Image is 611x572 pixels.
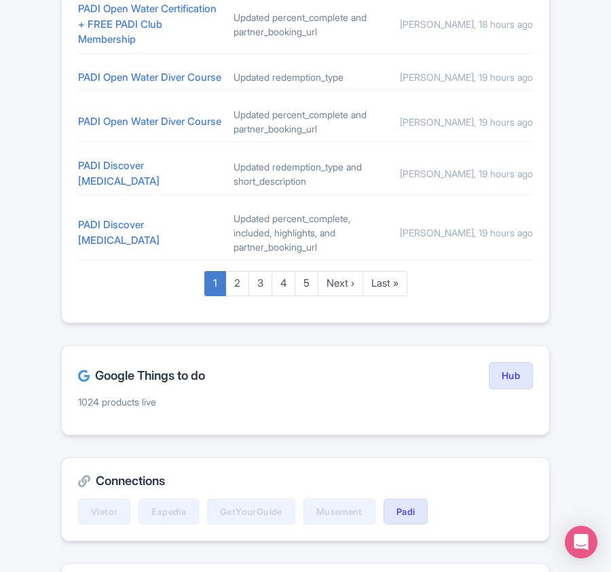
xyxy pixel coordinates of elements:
[78,115,221,128] a: PADI Open Water Diver Course
[388,17,533,31] div: [PERSON_NAME], 18 hours ago
[78,499,130,524] a: Viator
[388,70,533,84] div: [PERSON_NAME], 19 hours ago
[272,271,295,296] a: 4
[207,499,295,524] a: GetYourGuide
[78,218,160,247] a: PADI Discover [MEDICAL_DATA]
[138,499,199,524] a: Expedia
[78,159,160,187] a: PADI Discover [MEDICAL_DATA]
[295,271,318,296] a: 5
[78,369,205,382] h2: Google Things to do
[318,271,363,296] a: Next ›
[234,10,378,39] div: Updated percent_complete and partner_booking_url
[78,2,217,46] a: PADI Open Water Certification + FREE PADI Club Membership
[388,115,533,129] div: [PERSON_NAME], 19 hours ago
[78,71,221,84] a: PADI Open Water Diver Course
[363,271,407,296] a: Last »
[248,271,272,296] a: 3
[489,362,533,389] a: Hub
[234,70,378,84] div: Updated redemption_type
[234,211,378,254] div: Updated percent_complete, included, highlights, and partner_booking_url
[303,499,375,524] a: Musement
[388,226,533,240] div: [PERSON_NAME], 19 hours ago
[234,160,378,188] div: Updated redemption_type and short_description
[225,271,249,296] a: 2
[78,395,533,409] p: 1024 products live
[78,474,533,488] h2: Connections
[388,166,533,181] div: [PERSON_NAME], 19 hours ago
[565,526,597,558] div: Open Intercom Messenger
[384,499,428,524] a: Padi
[234,107,378,136] div: Updated percent_complete and partner_booking_url
[204,271,226,296] a: 1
